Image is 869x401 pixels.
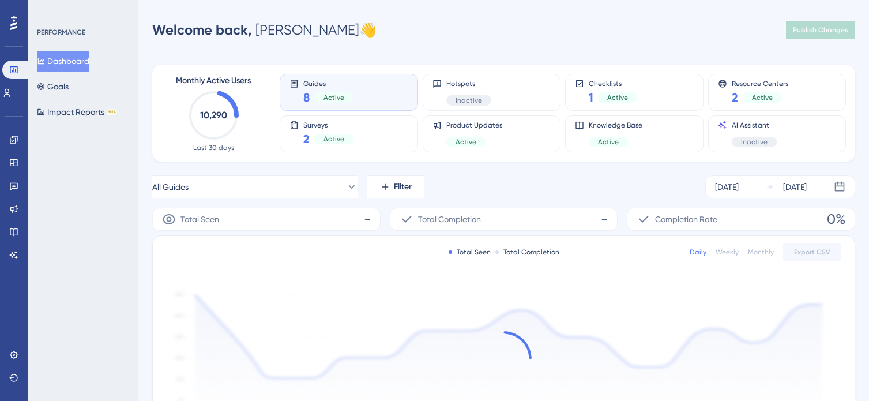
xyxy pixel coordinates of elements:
[152,21,252,38] span: Welcome back,
[794,248,830,257] span: Export CSV
[394,180,412,194] span: Filter
[655,212,717,226] span: Completion Rate
[180,212,219,226] span: Total Seen
[418,212,481,226] span: Total Completion
[303,79,353,87] span: Guides
[601,210,608,228] span: -
[495,248,559,257] div: Total Completion
[732,89,738,106] span: 2
[748,248,774,257] div: Monthly
[589,79,637,87] span: Checklists
[827,210,845,228] span: 0%
[732,121,777,130] span: AI Assistant
[589,121,642,130] span: Knowledge Base
[607,93,628,102] span: Active
[303,89,310,106] span: 8
[193,143,234,152] span: Last 30 days
[741,137,768,147] span: Inactive
[364,210,371,228] span: -
[37,51,89,72] button: Dashboard
[152,180,189,194] span: All Guides
[783,243,841,261] button: Export CSV
[152,21,377,39] div: [PERSON_NAME] 👋
[323,93,344,102] span: Active
[786,21,855,39] button: Publish Changes
[752,93,773,102] span: Active
[715,180,739,194] div: [DATE]
[446,79,491,88] span: Hotspots
[37,28,85,37] div: PERFORMANCE
[449,248,491,257] div: Total Seen
[716,248,739,257] div: Weekly
[303,121,353,129] span: Surveys
[323,134,344,144] span: Active
[690,248,706,257] div: Daily
[598,137,619,147] span: Active
[589,89,593,106] span: 1
[793,25,848,35] span: Publish Changes
[152,175,358,198] button: All Guides
[37,102,117,122] button: Impact ReportsBETA
[456,137,476,147] span: Active
[783,180,807,194] div: [DATE]
[176,74,251,88] span: Monthly Active Users
[107,109,117,115] div: BETA
[446,121,502,130] span: Product Updates
[303,131,310,147] span: 2
[456,96,482,105] span: Inactive
[200,110,227,121] text: 10,290
[37,76,69,97] button: Goals
[367,175,424,198] button: Filter
[732,79,788,87] span: Resource Centers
